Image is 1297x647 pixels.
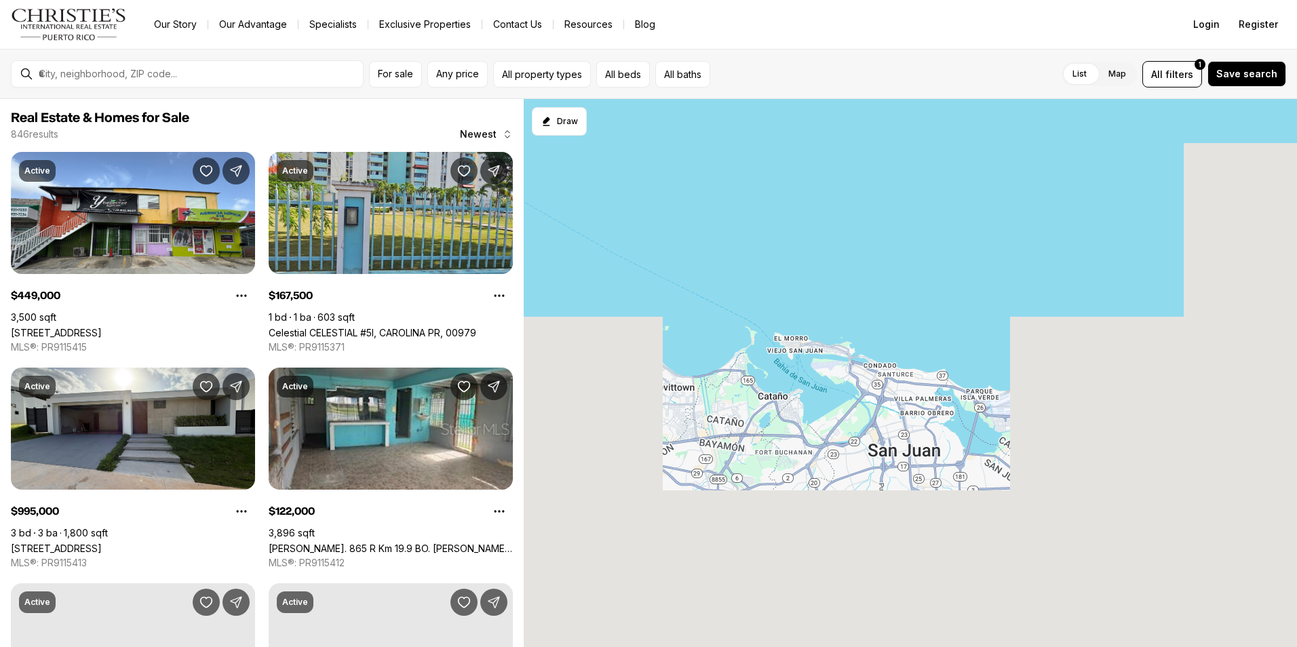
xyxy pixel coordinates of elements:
[1239,19,1278,30] span: Register
[282,381,308,392] p: Active
[1216,68,1277,79] span: Save search
[486,498,513,525] button: Property options
[24,597,50,608] p: Active
[450,157,478,184] button: Save Property: Celestial CELESTIAL #5I
[11,129,58,140] p: 846 results
[282,597,308,608] p: Active
[460,129,497,140] span: Newest
[269,543,513,554] a: Carr. 865 R Km 19.9 BO. CANDELARIA, TOA BAJA PR, 00949
[1185,11,1228,38] button: Login
[193,589,220,616] button: Save Property: 100 DEL MUELLE #1905
[1062,62,1098,86] label: List
[486,282,513,309] button: Property options
[24,381,50,392] p: Active
[480,157,507,184] button: Share Property
[228,282,255,309] button: Property options
[208,15,298,34] a: Our Advantage
[436,68,479,79] span: Any price
[1207,61,1286,87] button: Save search
[193,157,220,184] button: Save Property: A13 GALICIA AVE., CASTELLANA GARDENS DEV.
[624,15,666,34] a: Blog
[193,373,220,400] button: Save Property: St. 1 MONTEAZUL
[11,327,102,338] a: A13 GALICIA AVE., CASTELLANA GARDENS DEV., CAROLINA PR, 00983
[480,589,507,616] button: Share Property
[493,61,591,87] button: All property types
[532,107,587,136] button: Start drawing
[1231,11,1286,38] button: Register
[228,498,255,525] button: Property options
[269,327,476,338] a: Celestial CELESTIAL #5I, CAROLINA PR, 00979
[1165,67,1193,81] span: filters
[368,15,482,34] a: Exclusive Properties
[11,543,102,554] a: St. 1 MONTEAZUL, GUAYNABO PR, 00969
[482,15,553,34] button: Contact Us
[282,165,308,176] p: Active
[11,8,127,41] img: logo
[452,121,521,148] button: Newest
[1098,62,1137,86] label: Map
[24,165,50,176] p: Active
[1142,61,1202,87] button: Allfilters1
[450,589,478,616] button: Save Property: Calle 1 VILLAS DE LEVITTOWN #A12
[378,68,413,79] span: For sale
[655,61,710,87] button: All baths
[143,15,208,34] a: Our Story
[427,61,488,87] button: Any price
[222,157,250,184] button: Share Property
[369,61,422,87] button: For sale
[1151,67,1163,81] span: All
[1199,59,1201,70] span: 1
[222,589,250,616] button: Share Property
[298,15,368,34] a: Specialists
[450,373,478,400] button: Save Property: Carr. 865 R Km 19.9 BO. CANDELARIA
[222,373,250,400] button: Share Property
[480,373,507,400] button: Share Property
[596,61,650,87] button: All beds
[1193,19,1220,30] span: Login
[11,111,189,125] span: Real Estate & Homes for Sale
[554,15,623,34] a: Resources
